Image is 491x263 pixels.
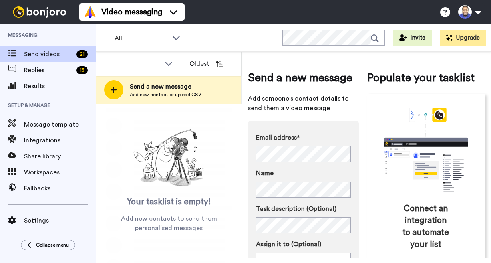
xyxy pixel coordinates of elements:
[256,168,274,178] span: Name
[24,152,96,161] span: Share library
[130,82,201,91] span: Send a new message
[256,204,351,214] label: Task description (Optional)
[129,126,209,190] img: ready-set-action.png
[367,70,485,86] span: Populate your tasklist
[84,6,97,18] img: vm-color.svg
[24,168,96,177] span: Workspaces
[130,91,201,98] span: Add new contact or upload CSV
[21,240,75,250] button: Collapse menu
[248,94,359,113] span: Add someone's contact details to send them a video message
[24,120,96,129] span: Message template
[256,133,351,142] label: Email address*
[248,70,359,86] span: Send a new message
[24,65,73,75] span: Replies
[256,239,351,249] label: Assign it to (Optional)
[366,108,486,195] div: animation
[183,56,229,72] button: Oldest
[440,30,486,46] button: Upgrade
[24,81,96,91] span: Results
[127,196,211,208] span: Your tasklist is empty!
[24,49,73,59] span: Send videos
[393,30,432,46] button: Invite
[108,214,230,233] span: Add new contacts to send them personalised messages
[24,184,96,193] span: Fallbacks
[24,216,96,225] span: Settings
[10,6,70,18] img: bj-logo-header-white.svg
[115,34,168,43] span: All
[401,203,451,251] span: Connect an integration to automate your list
[76,66,88,74] div: 15
[76,50,88,58] div: 21
[36,242,69,248] span: Collapse menu
[24,136,96,145] span: Integrations
[101,6,162,18] span: Video messaging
